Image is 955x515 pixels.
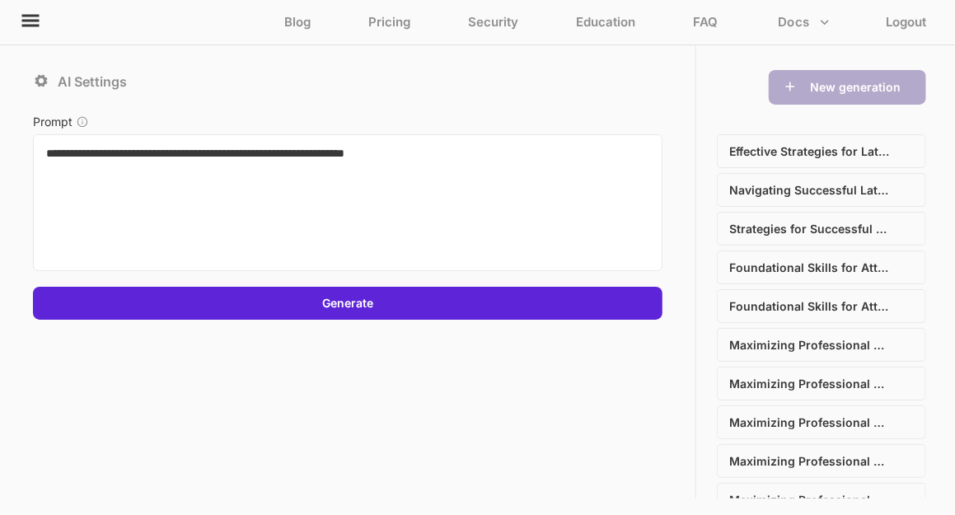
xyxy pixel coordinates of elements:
p: Navigating Successful Lateral Partner Integration in Law Firms [730,183,893,197]
button: New generation [805,79,906,96]
p: Education [576,14,635,38]
p: Security [468,14,518,38]
button: more [771,7,836,38]
p: Logout [886,14,926,38]
p: Maximizing Professional Growth Through Board Leadership in Legal Practice [730,338,893,352]
p: Maximizing Professional Growth Through Board Leadership in Legal Practice [730,454,893,468]
p: Effective Strategies for Lateral Partner Integration in Law Firms [730,144,893,158]
p: Foundational Skills for Attorney Success: A Comprehensive Guide [730,260,893,274]
p: Pricing [368,14,410,38]
p: Maximizing Professional Growth Through Board Service: A Strategic Approach to Legal Practice. [730,377,893,391]
p: Strategies for Successful Lateral Partner Integration in the Legal Industry [730,222,893,236]
p: Blog [284,14,311,38]
p: Foundational Skills for Attorney Success: Building a Strong Legal Career [730,299,893,313]
p: Maximizing Professional Growth Through Board Leadership Opportunities [730,493,893,507]
p: FAQ [693,14,718,38]
p: Prompt [33,113,73,130]
button: Generate [317,295,378,311]
p: Maximizing Professional Growth Through Board Leadership Roles for Lawyers [730,415,893,429]
p: AI Settings [58,73,127,90]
